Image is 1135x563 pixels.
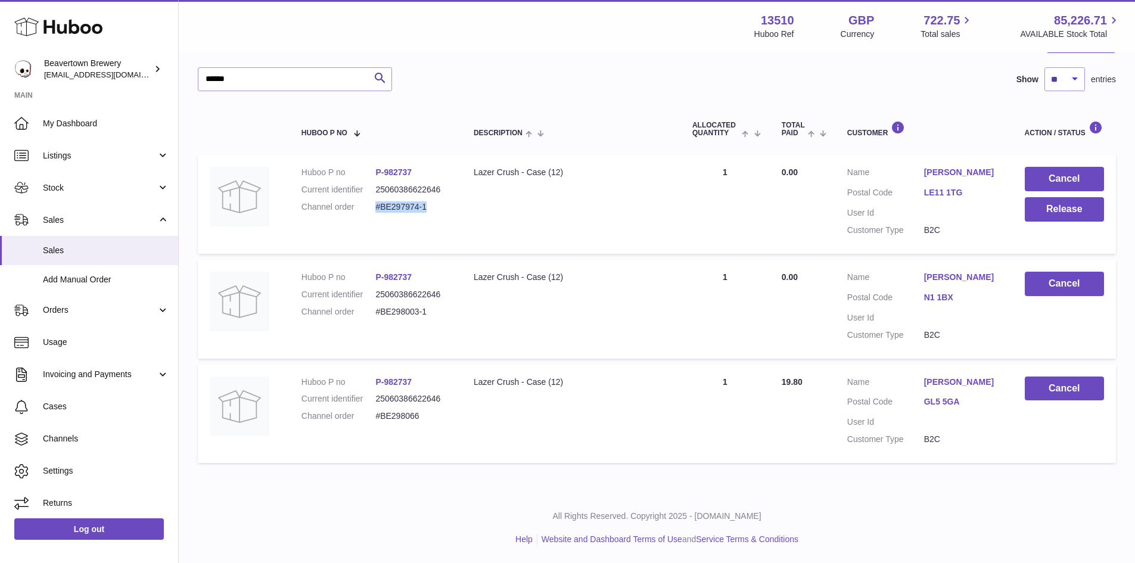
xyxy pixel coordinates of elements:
[301,410,376,422] dt: Channel order
[754,29,794,40] div: Huboo Ref
[14,518,164,540] a: Log out
[847,377,924,391] dt: Name
[43,245,169,256] span: Sales
[301,289,376,300] dt: Current identifier
[847,187,924,201] dt: Postal Code
[43,369,157,380] span: Invoicing and Payments
[375,201,450,213] dd: #BE297974-1
[847,207,924,219] dt: User Id
[761,13,794,29] strong: 13510
[375,306,450,318] dd: #BE298003-1
[542,534,682,544] a: Website and Dashboard Terms of Use
[924,167,1001,178] a: [PERSON_NAME]
[692,122,739,137] span: ALLOCATED Quantity
[921,13,974,40] a: 722.75 Total sales
[43,150,157,161] span: Listings
[1025,272,1104,296] button: Cancel
[210,377,269,436] img: no-photo.jpg
[43,304,157,316] span: Orders
[924,225,1001,236] dd: B2C
[924,272,1001,283] a: [PERSON_NAME]
[924,377,1001,388] a: [PERSON_NAME]
[924,292,1001,303] a: N1 1BX
[301,184,376,195] dt: Current identifier
[782,122,805,137] span: Total paid
[43,465,169,477] span: Settings
[924,396,1001,408] a: GL5 5GA
[375,167,412,177] a: P-982737
[847,167,924,181] dt: Name
[474,129,523,137] span: Description
[537,534,798,545] li: and
[1091,74,1116,85] span: entries
[14,60,32,78] img: internalAdmin-13510@internal.huboo.com
[847,121,1001,137] div: Customer
[301,306,376,318] dt: Channel order
[680,260,770,359] td: 1
[210,167,269,226] img: no-photo.jpg
[924,187,1001,198] a: LE11 1TG
[43,214,157,226] span: Sales
[848,13,874,29] strong: GBP
[841,29,875,40] div: Currency
[1025,197,1104,222] button: Release
[847,416,924,428] dt: User Id
[847,292,924,306] dt: Postal Code
[375,377,412,387] a: P-982737
[680,365,770,464] td: 1
[924,329,1001,341] dd: B2C
[847,272,924,286] dt: Name
[782,272,798,282] span: 0.00
[301,167,376,178] dt: Huboo P no
[375,272,412,282] a: P-982737
[847,329,924,341] dt: Customer Type
[44,70,175,79] span: [EMAIL_ADDRESS][DOMAIN_NAME]
[921,29,974,40] span: Total sales
[847,396,924,410] dt: Postal Code
[515,534,533,544] a: Help
[474,377,668,388] div: Lazer Crush - Case (12)
[43,274,169,285] span: Add Manual Order
[847,225,924,236] dt: Customer Type
[1054,13,1107,29] span: 85,226.71
[375,289,450,300] dd: 25060386622646
[301,201,376,213] dt: Channel order
[782,167,798,177] span: 0.00
[43,497,169,509] span: Returns
[375,393,450,405] dd: 25060386622646
[847,434,924,445] dt: Customer Type
[474,167,668,178] div: Lazer Crush - Case (12)
[188,511,1125,522] p: All Rights Reserved. Copyright 2025 - [DOMAIN_NAME]
[680,155,770,254] td: 1
[1016,74,1038,85] label: Show
[924,434,1001,445] dd: B2C
[1025,121,1104,137] div: Action / Status
[1020,13,1121,40] a: 85,226.71 AVAILABLE Stock Total
[923,13,960,29] span: 722.75
[44,58,151,80] div: Beavertown Brewery
[375,410,450,422] dd: #BE298066
[43,337,169,348] span: Usage
[43,118,169,129] span: My Dashboard
[1025,377,1104,401] button: Cancel
[1020,29,1121,40] span: AVAILABLE Stock Total
[301,377,376,388] dt: Huboo P no
[474,272,668,283] div: Lazer Crush - Case (12)
[301,129,347,137] span: Huboo P no
[696,534,798,544] a: Service Terms & Conditions
[1025,167,1104,191] button: Cancel
[375,184,450,195] dd: 25060386622646
[782,377,803,387] span: 19.80
[43,433,169,444] span: Channels
[43,401,169,412] span: Cases
[301,272,376,283] dt: Huboo P no
[301,393,376,405] dt: Current identifier
[210,272,269,331] img: no-photo.jpg
[847,312,924,324] dt: User Id
[43,182,157,194] span: Stock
